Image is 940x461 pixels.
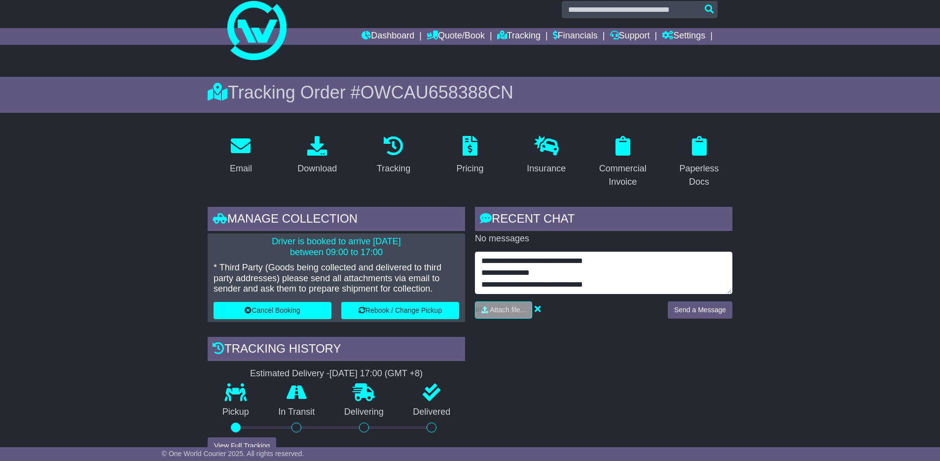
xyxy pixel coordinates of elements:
p: Driver is booked to arrive [DATE] between 09:00 to 17:00 [214,236,459,258]
a: Pricing [450,132,490,179]
p: Delivering [329,407,398,418]
div: [DATE] 17:00 (GMT +8) [329,368,423,379]
p: Pickup [208,407,264,418]
a: Dashboard [362,28,414,45]
a: Commercial Invoice [589,132,656,192]
div: Tracking history [208,337,465,363]
a: Support [610,28,650,45]
a: Tracking [497,28,541,45]
p: In Transit [264,407,330,418]
div: Tracking Order # [208,82,732,103]
div: Paperless Docs [672,162,726,189]
a: Insurance [520,132,572,179]
a: Email [223,132,258,179]
div: Manage collection [208,207,465,233]
button: Rebook / Change Pickup [341,302,459,319]
a: Quote/Book [427,28,485,45]
a: Settings [662,28,705,45]
p: Delivered [398,407,466,418]
span: © One World Courier 2025. All rights reserved. [162,450,304,458]
p: * Third Party (Goods being collected and delivered to third party addresses) please send all atta... [214,263,459,295]
div: Estimated Delivery - [208,368,465,379]
div: Commercial Invoice [596,162,650,189]
div: Pricing [456,162,483,175]
a: Tracking [370,132,417,179]
div: Insurance [527,162,566,175]
div: RECENT CHAT [475,207,732,233]
button: Send a Message [668,301,732,319]
div: Download [297,162,337,175]
a: Download [291,132,343,179]
span: OWCAU658388CN [361,82,513,102]
div: Tracking [377,162,410,175]
button: Cancel Booking [214,302,331,319]
button: View Full Tracking [208,437,276,455]
p: No messages [475,233,732,244]
a: Paperless Docs [666,132,732,192]
div: Email [230,162,252,175]
a: Financials [553,28,598,45]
